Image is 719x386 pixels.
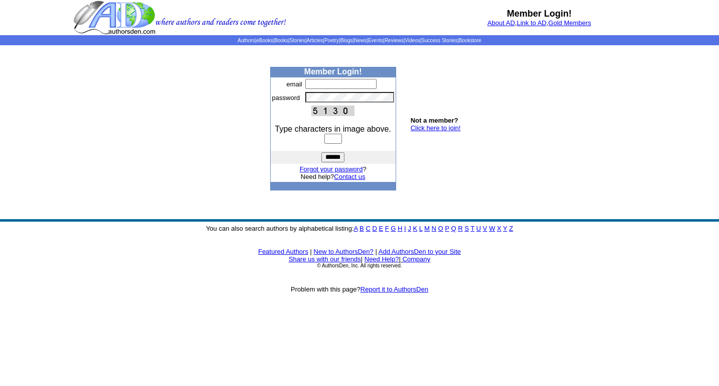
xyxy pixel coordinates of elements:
[256,38,273,43] a: eBooks
[354,38,367,43] a: News
[404,225,406,232] a: I
[464,225,469,232] a: S
[470,225,474,232] a: T
[385,38,404,43] a: Reviews
[517,19,546,27] a: Link to AD
[503,225,507,232] a: Y
[379,248,461,255] a: Add AuthorsDen to your Site
[365,255,399,263] a: Need Help?
[399,255,430,263] font: |
[489,225,495,232] a: W
[459,38,482,43] a: Bookstore
[379,225,383,232] a: E
[272,94,300,102] font: password
[382,95,390,103] img: npw-badge-icon-locked.svg
[300,165,363,173] a: Forgot your password
[274,38,288,43] a: Books
[398,225,402,232] a: H
[372,225,377,232] a: D
[366,225,370,232] a: C
[375,248,377,255] font: |
[300,165,367,173] font: ?
[354,225,358,232] a: A
[291,285,428,293] font: Problem with this page?
[413,225,417,232] a: K
[488,19,515,27] a: About AD
[385,225,389,232] a: F
[237,38,481,43] span: | | | | | | | | | | | |
[405,38,420,43] a: Videos
[361,255,363,263] font: |
[432,225,436,232] a: N
[304,67,362,76] b: Member Login!
[408,225,411,232] a: J
[411,117,458,124] b: Not a member?
[419,225,423,232] a: L
[361,285,428,293] a: Report it to AuthorsDen
[289,255,361,263] a: Share us with our friends
[421,38,457,43] a: Success Stories
[317,263,402,268] font: © AuthorsDen, Inc. All rights reserved.
[497,225,502,232] a: X
[290,38,305,43] a: Stories
[438,225,443,232] a: O
[411,124,461,132] a: Click here to join!
[476,225,481,232] a: U
[237,38,255,43] a: Authors
[391,225,396,232] a: G
[548,19,591,27] a: Gold Members
[509,225,513,232] a: Z
[307,38,323,43] a: Articles
[287,80,302,88] font: email
[310,248,312,255] font: |
[359,225,364,232] a: B
[340,38,352,43] a: Blogs
[382,81,390,89] img: npw-badge-icon-locked.svg
[334,173,365,180] a: Contact us
[275,125,391,133] font: Type characters in image above.
[206,225,513,232] font: You can also search authors by alphabetical listing:
[483,225,488,232] a: V
[458,225,462,232] a: R
[311,106,354,116] img: This Is CAPTCHA Image
[507,9,572,19] b: Member Login!
[451,225,456,232] a: Q
[402,255,430,263] a: Company
[258,248,308,255] a: Featured Authors
[324,38,339,43] a: Poetry
[314,248,374,255] a: New to AuthorsDen?
[368,38,384,43] a: Events
[445,225,449,232] a: P
[301,173,366,180] font: Need help?
[488,19,591,27] font: , ,
[424,225,430,232] a: M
